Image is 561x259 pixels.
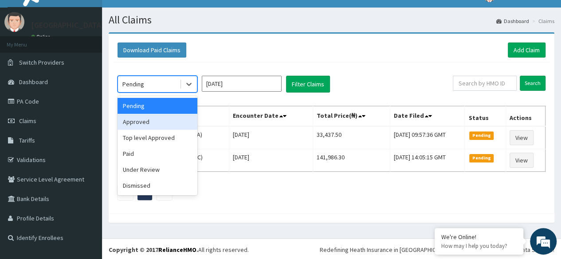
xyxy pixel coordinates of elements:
img: d_794563401_company_1708531726252_794563401 [16,44,36,66]
button: Download Paid Claims [118,43,186,58]
a: RelianceHMO [158,246,196,254]
div: Dismissed [118,178,197,193]
a: Add Claim [508,43,545,58]
input: Select Month and Year [202,76,282,92]
td: [DATE] [229,126,313,149]
td: 141,986.30 [313,149,390,172]
div: Chat with us now [46,50,149,61]
th: Actions [506,106,545,127]
img: User Image [4,12,24,32]
td: [DATE] 14:05:15 GMT [390,149,465,172]
th: Encounter Date [229,106,313,127]
li: Claims [530,17,554,25]
div: Pending [122,80,144,89]
textarea: Type your message and hit 'Enter' [4,168,169,199]
strong: Copyright © 2017 . [109,246,198,254]
span: Pending [469,131,494,139]
span: Claims [19,117,36,125]
span: Switch Providers [19,58,64,66]
div: Paid [118,146,197,162]
td: 33,437.50 [313,126,390,149]
div: Approved [118,114,197,130]
span: Pending [469,154,494,162]
td: [DATE] 09:57:36 GMT [390,126,465,149]
th: Status [465,106,506,127]
a: View [510,130,534,145]
input: Search by HMO ID [453,76,517,91]
div: Minimize live chat window [145,4,167,26]
p: How may I help you today? [441,242,517,250]
th: Total Price(₦) [313,106,390,127]
p: [GEOGRAPHIC_DATA] [31,21,104,29]
button: Filter Claims [286,76,330,93]
div: Top level Approved [118,130,197,146]
div: Redefining Heath Insurance in [GEOGRAPHIC_DATA] using Telemedicine and Data Science! [320,245,554,254]
td: [DATE] [229,149,313,172]
th: Date Filed [390,106,465,127]
a: Dashboard [496,17,529,25]
h1: All Claims [109,14,554,26]
span: Dashboard [19,78,48,86]
a: Online [31,34,52,40]
div: We're Online! [441,233,517,241]
div: Under Review [118,162,197,178]
input: Search [520,76,545,91]
span: We're online! [51,75,122,164]
a: View [510,153,534,168]
div: Pending [118,98,197,114]
span: Tariffs [19,136,35,144]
